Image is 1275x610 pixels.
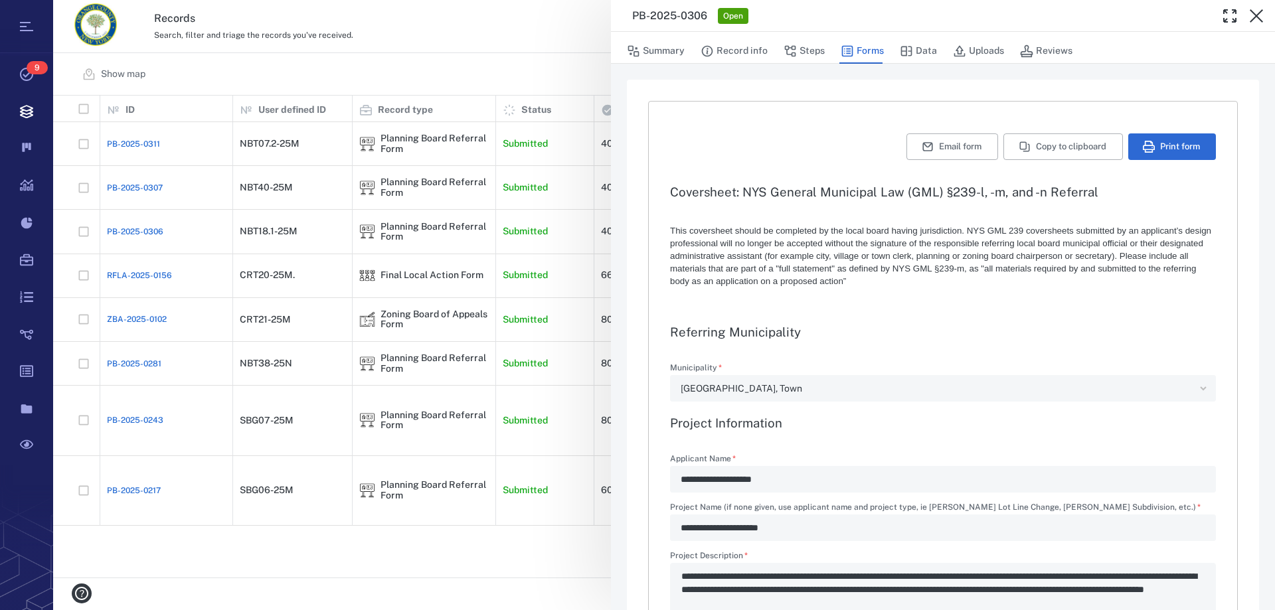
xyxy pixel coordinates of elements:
div: Municipality [670,375,1216,402]
h3: PB-2025-0306 [632,8,707,24]
label: Project Description [670,552,1216,563]
button: Uploads [953,38,1004,64]
button: Toggle Fullscreen [1217,3,1243,29]
button: Record info [701,38,768,64]
button: Summary [627,38,685,64]
button: Email form [906,133,998,160]
label: Project Name (if none given, use applicant name and project type, ie [PERSON_NAME] Lot Line Chang... [670,503,1216,514]
button: Data [900,38,937,64]
h3: Referring Municipality [670,324,1216,340]
span: Help [30,9,57,21]
button: Print form [1128,133,1216,160]
div: [GEOGRAPHIC_DATA], Town [681,381,1195,396]
button: Forms [841,38,884,64]
div: Applicant Name [670,466,1216,493]
button: Reviews [1020,38,1072,64]
label: Applicant Name [670,455,1216,466]
div: Project Name (if none given, use applicant name and project type, ie Smith Lot Line Change, Jones... [670,514,1216,541]
h3: Project Information [670,415,1216,431]
span: Open [721,11,746,22]
span: This coversheet should be completed by the local board having jurisdiction. NYS GML 239 covershee... [670,226,1211,286]
span: 9 [27,61,48,74]
button: Close [1243,3,1270,29]
button: Steps [784,38,825,64]
label: Municipality [670,364,1216,375]
h3: Coversheet: NYS General Municipal Law (GML) §239-l, -m, and -n Referral [670,184,1216,200]
button: Copy to clipboard [1003,133,1123,160]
